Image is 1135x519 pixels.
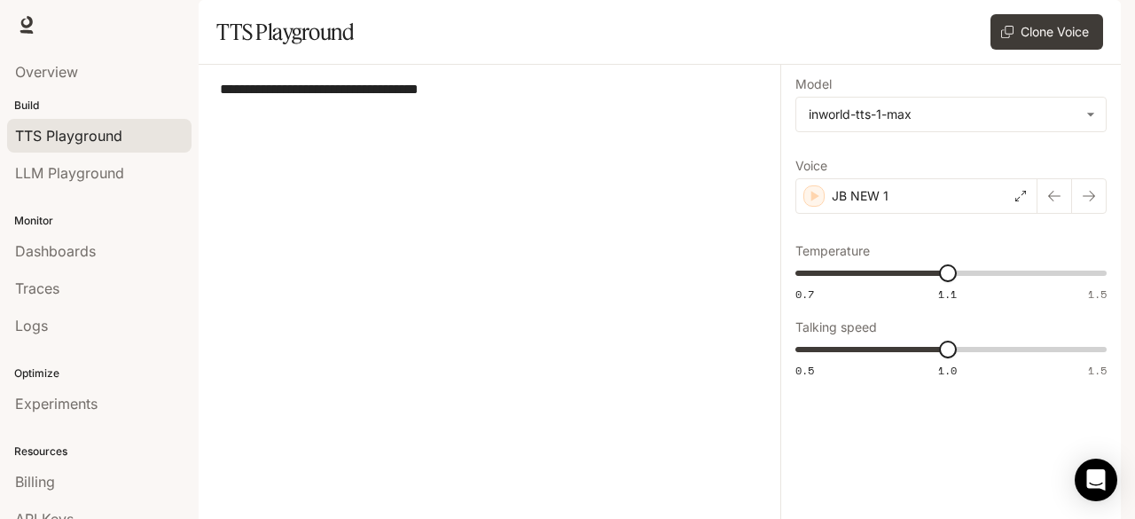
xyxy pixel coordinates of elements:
span: 1.5 [1088,287,1107,302]
span: 0.5 [795,363,814,378]
p: Voice [795,160,827,172]
span: 1.1 [938,287,957,302]
span: 1.5 [1088,363,1107,378]
p: JB NEW 1 [832,187,888,205]
button: Clone Voice [990,14,1103,50]
span: 0.7 [795,287,814,302]
p: Model [795,78,832,90]
h1: TTS Playground [216,14,354,50]
p: Temperature [795,245,870,257]
div: inworld-tts-1-max [796,98,1106,131]
div: Open Intercom Messenger [1075,459,1117,501]
p: Talking speed [795,321,877,334]
span: 1.0 [938,363,957,378]
div: inworld-tts-1-max [809,106,1077,123]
